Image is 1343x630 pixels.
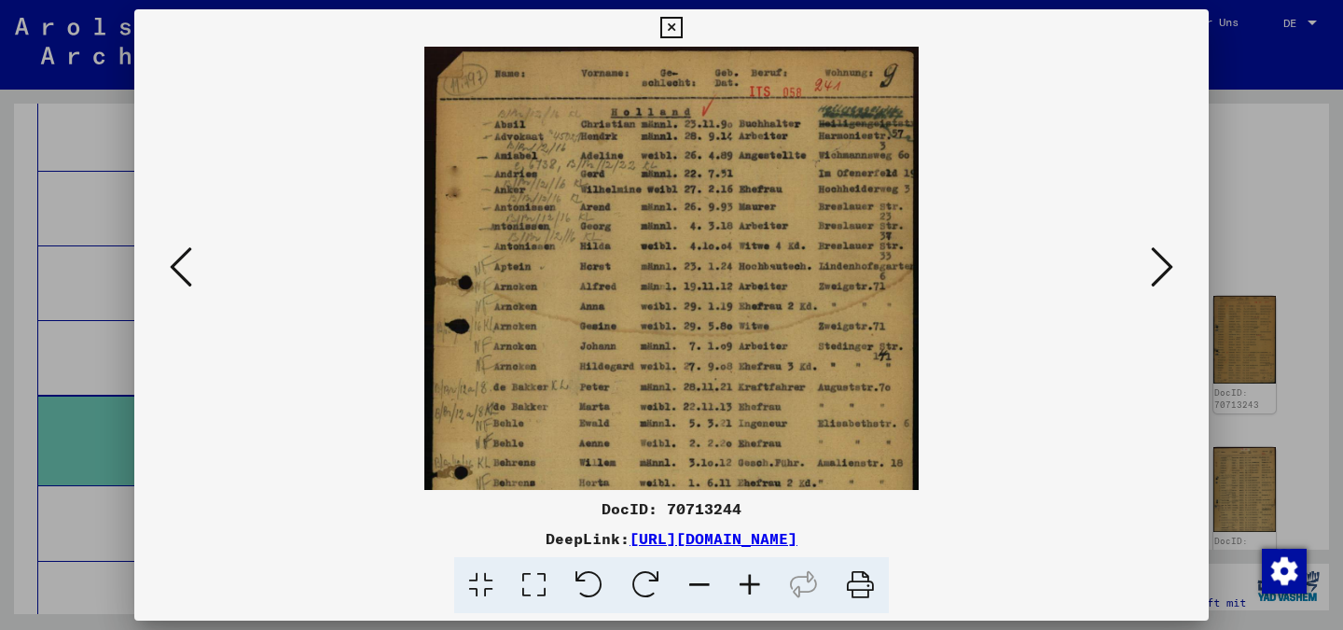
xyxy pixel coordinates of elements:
img: Zustimmung ändern [1262,549,1307,594]
div: DocID: 70713244 [134,497,1209,520]
div: Zustimmung ändern [1261,548,1306,593]
div: DeepLink: [134,527,1209,550]
a: [URL][DOMAIN_NAME] [630,529,797,548]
